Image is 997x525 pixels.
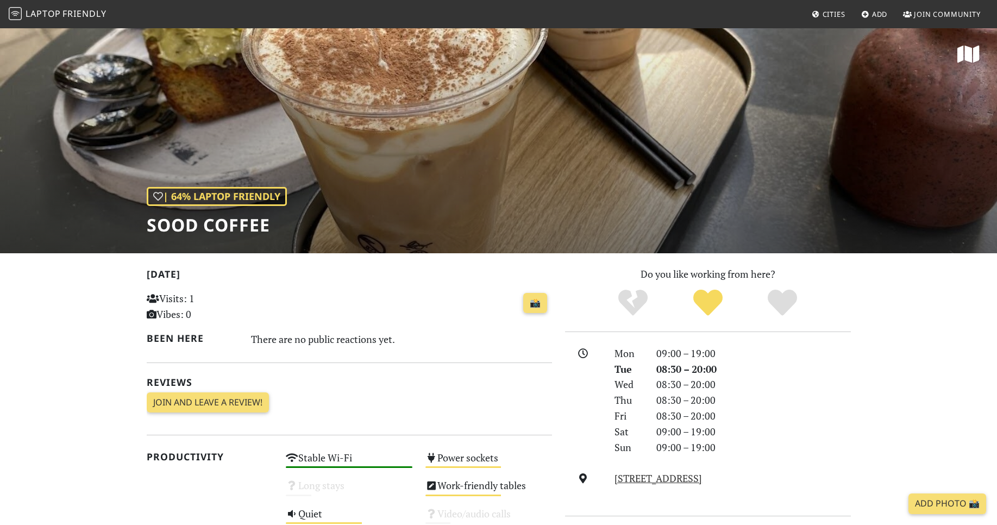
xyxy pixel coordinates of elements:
h2: Been here [147,333,239,344]
a: Join Community [899,4,985,24]
a: Cities [807,4,850,24]
div: No [595,288,670,318]
div: Mon [608,346,649,361]
span: Cities [823,9,845,19]
a: 📸 [523,293,547,314]
div: Long stays [279,477,419,504]
div: Definitely! [745,288,820,318]
span: Add [872,9,888,19]
div: Fri [608,408,649,424]
div: | 64% Laptop Friendly [147,187,287,206]
img: LaptopFriendly [9,7,22,20]
a: Join and leave a review! [147,392,269,413]
span: Friendly [62,8,106,20]
div: Wed [608,377,649,392]
div: Sun [608,440,649,455]
a: Add [857,4,892,24]
p: Do you like working from here? [565,266,851,282]
h1: Sood Coffee [147,215,287,235]
span: Join Community [914,9,981,19]
a: [STREET_ADDRESS] [614,472,702,485]
h2: [DATE] [147,268,552,284]
div: There are no public reactions yet. [251,330,552,348]
div: 09:00 – 19:00 [650,424,857,440]
a: LaptopFriendly LaptopFriendly [9,5,106,24]
div: Sat [608,424,649,440]
span: Laptop [26,8,61,20]
div: Tue [608,361,649,377]
div: Work-friendly tables [419,477,559,504]
div: 08:30 – 20:00 [650,392,857,408]
h2: Reviews [147,377,552,388]
h2: Productivity [147,451,273,462]
div: Yes [670,288,745,318]
p: Visits: 1 Vibes: 0 [147,291,273,322]
div: 09:00 – 19:00 [650,440,857,455]
div: Stable Wi-Fi [279,449,419,477]
div: 08:30 – 20:00 [650,377,857,392]
div: 08:30 – 20:00 [650,361,857,377]
div: 09:00 – 19:00 [650,346,857,361]
div: Power sockets [419,449,559,477]
a: Add Photo 📸 [908,493,986,514]
div: 08:30 – 20:00 [650,408,857,424]
div: Thu [608,392,649,408]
